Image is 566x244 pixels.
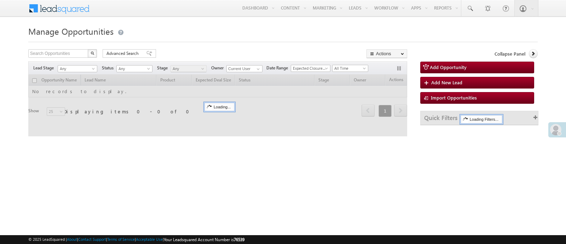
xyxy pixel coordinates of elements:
a: Show All Items [253,66,262,73]
span: Add Opportunity [430,64,467,70]
span: Any [171,66,204,72]
span: Owner [211,65,226,71]
a: About [67,237,77,242]
a: Any [58,65,97,72]
span: All Time [333,65,366,72]
img: Search [91,51,94,55]
span: Collapse Panel [495,51,525,57]
span: Any [58,66,95,72]
a: Any [116,65,152,72]
span: Status [102,65,116,71]
span: Expected Closure Date [291,65,328,72]
span: Add New Lead [431,79,462,85]
span: Lead Stage [33,65,57,71]
span: Stage [157,65,171,71]
span: Import Opportunities [431,95,477,101]
a: Expected Closure Date [291,65,330,72]
span: Your Leadsquared Account Number is [164,237,244,242]
span: Advanced Search [106,50,141,57]
span: © 2025 LeadSquared | | | | | [28,236,244,243]
button: Actions [366,49,407,58]
div: Loading... [204,103,235,111]
span: 76539 [234,237,244,242]
input: Type to Search [226,65,262,72]
a: Acceptable Use [136,237,163,242]
span: Date Range [266,65,291,71]
a: Contact Support [78,237,106,242]
a: Terms of Service [107,237,135,242]
span: Any [117,66,150,72]
a: All Time [332,65,368,72]
a: Any [171,65,207,72]
span: Manage Opportunities [28,25,114,37]
div: Loading Filters... [461,115,502,124]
